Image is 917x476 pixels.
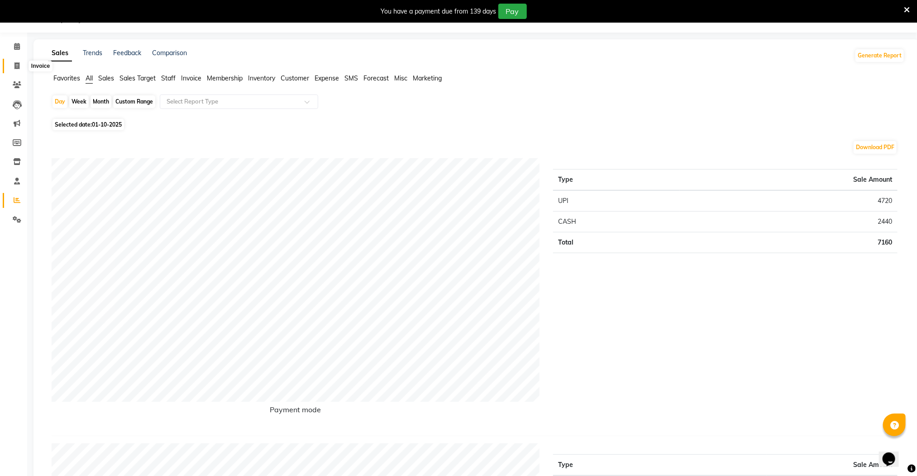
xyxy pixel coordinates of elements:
[29,61,52,71] div: Invoice
[553,170,680,191] th: Type
[394,74,407,82] span: Misc
[498,4,527,19] button: Pay
[92,121,122,128] span: 01-10-2025
[363,74,389,82] span: Forecast
[854,141,897,154] button: Download PDF
[91,95,111,108] div: Month
[281,74,309,82] span: Customer
[152,49,187,57] a: Comparison
[207,74,243,82] span: Membership
[680,190,898,212] td: 4720
[553,190,680,212] td: UPI
[680,170,898,191] th: Sale Amount
[553,212,680,232] td: CASH
[52,405,540,418] h6: Payment mode
[553,455,767,476] th: Type
[119,74,156,82] span: Sales Target
[113,49,141,57] a: Feedback
[855,49,904,62] button: Generate Report
[381,7,497,16] div: You have a payment due from 139 days
[48,45,72,61] a: Sales
[248,74,275,82] span: Inventory
[83,49,102,57] a: Trends
[161,74,176,82] span: Staff
[53,119,124,130] span: Selected date:
[680,232,898,253] td: 7160
[315,74,339,82] span: Expense
[344,74,358,82] span: SMS
[553,232,680,253] td: Total
[879,440,908,467] iframe: chat widget
[69,95,89,108] div: Week
[113,95,155,108] div: Custom Range
[680,212,898,232] td: 2440
[53,74,80,82] span: Favorites
[767,455,898,476] th: Sale Amount
[98,74,114,82] span: Sales
[413,74,442,82] span: Marketing
[181,74,201,82] span: Invoice
[86,74,93,82] span: All
[53,95,67,108] div: Day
